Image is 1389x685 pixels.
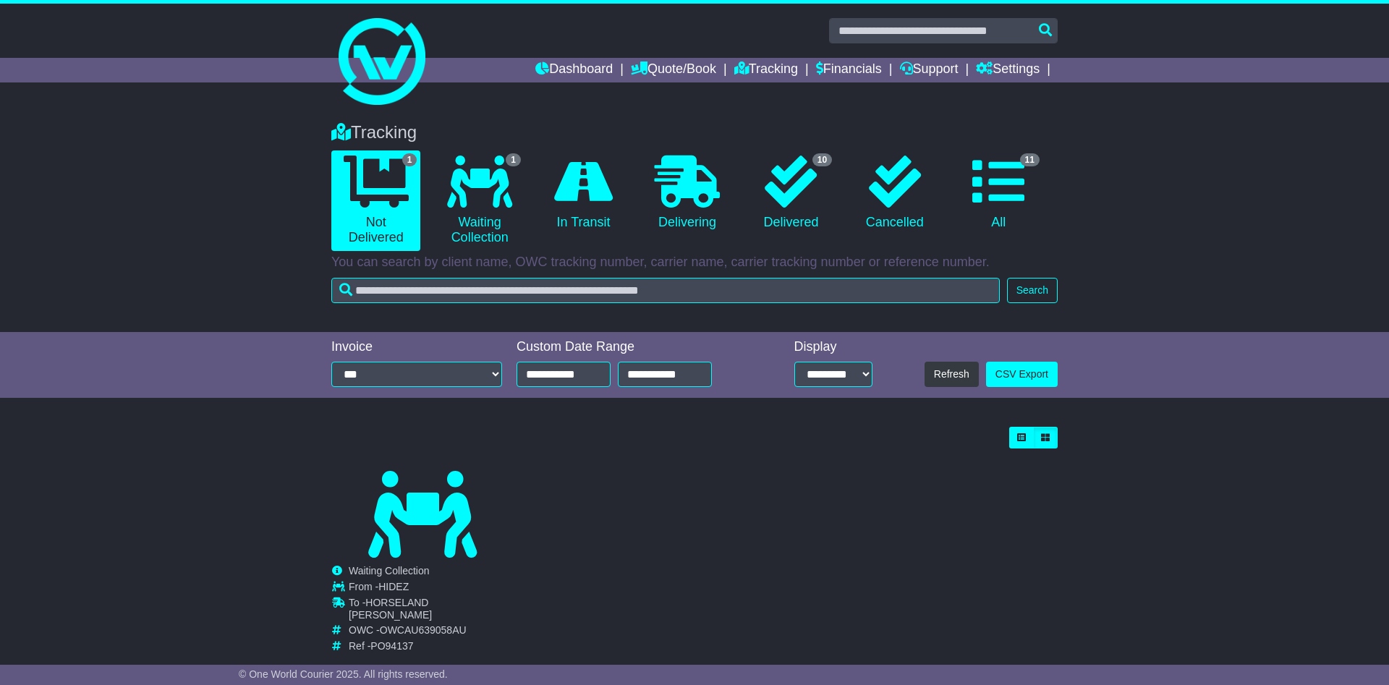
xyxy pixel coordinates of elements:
[506,153,521,166] span: 1
[380,624,467,636] span: OWCAU639058AU
[349,640,512,652] td: Ref -
[435,150,524,251] a: 1 Waiting Collection
[900,58,959,82] a: Support
[986,362,1058,387] a: CSV Export
[349,597,432,621] span: HORSELAND [PERSON_NAME]
[349,581,512,597] td: From -
[331,339,502,355] div: Invoice
[794,339,872,355] div: Display
[349,565,430,576] span: Waiting Collection
[349,597,512,625] td: To -
[324,122,1065,143] div: Tracking
[378,581,409,592] span: HIDEZ
[642,150,731,236] a: Delivering
[954,150,1043,236] a: 11 All
[535,58,613,82] a: Dashboard
[539,150,628,236] a: In Transit
[812,153,832,166] span: 10
[976,58,1040,82] a: Settings
[239,668,448,680] span: © One World Courier 2025. All rights reserved.
[1020,153,1040,166] span: 11
[816,58,882,82] a: Financials
[517,339,749,355] div: Custom Date Range
[925,362,979,387] button: Refresh
[402,153,417,166] span: 1
[1007,278,1058,303] button: Search
[850,150,939,236] a: Cancelled
[331,255,1058,271] p: You can search by client name, OWC tracking number, carrier name, carrier tracking number or refe...
[631,58,716,82] a: Quote/Book
[747,150,836,236] a: 10 Delivered
[349,624,512,640] td: OWC -
[734,58,798,82] a: Tracking
[331,150,420,251] a: 1 Not Delivered
[370,640,413,652] span: PO94137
